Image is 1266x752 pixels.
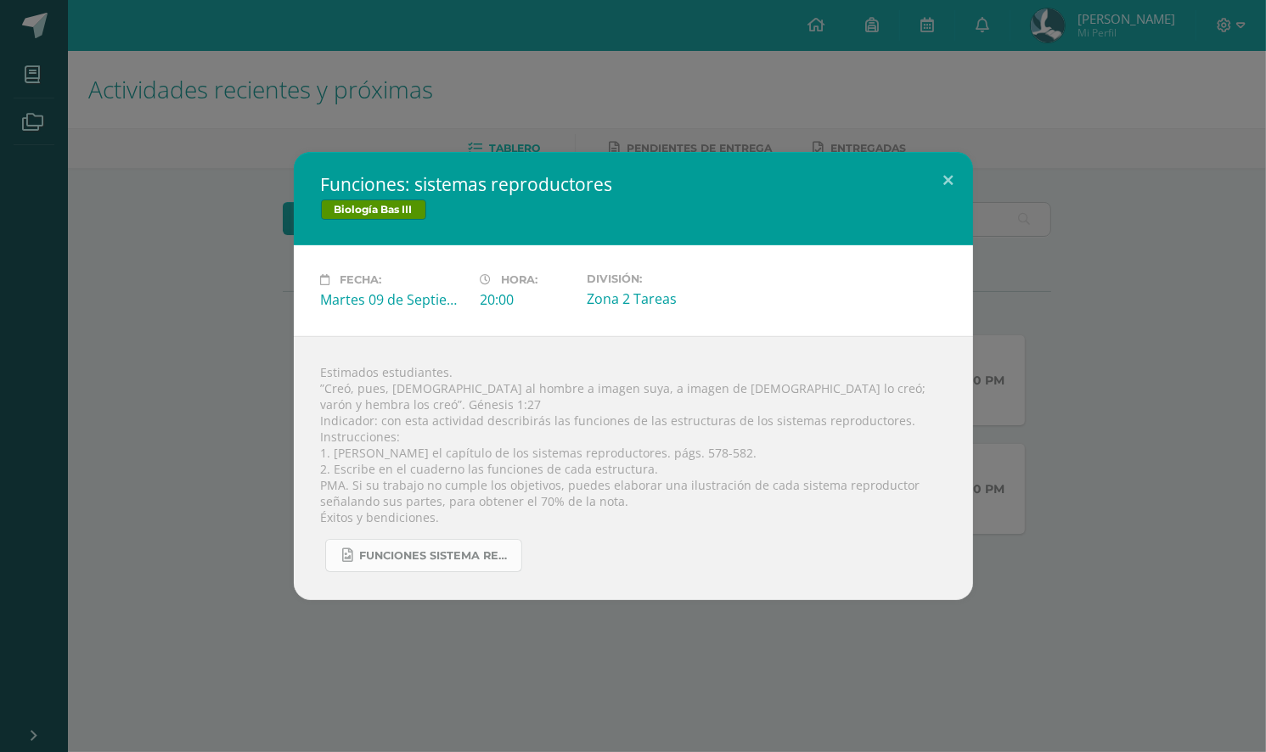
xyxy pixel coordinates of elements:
[925,152,973,210] button: Close (Esc)
[502,273,538,286] span: Hora:
[587,272,733,285] label: División:
[321,199,426,220] span: Biología Bas III
[321,290,467,309] div: Martes 09 de Septiembre
[325,539,522,572] a: Funciones sistema reproductor.jpg
[587,289,733,308] div: Zona 2 Tareas
[321,172,946,196] h2: Funciones: sistemas reproductores
[481,290,573,309] div: 20:00
[340,273,382,286] span: Fecha:
[360,549,513,563] span: Funciones sistema reproductor.jpg
[294,336,973,600] div: Estimados estudiantes. ”Creó, pues, [DEMOGRAPHIC_DATA] al hombre a imagen suya, a imagen de [DEMO...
